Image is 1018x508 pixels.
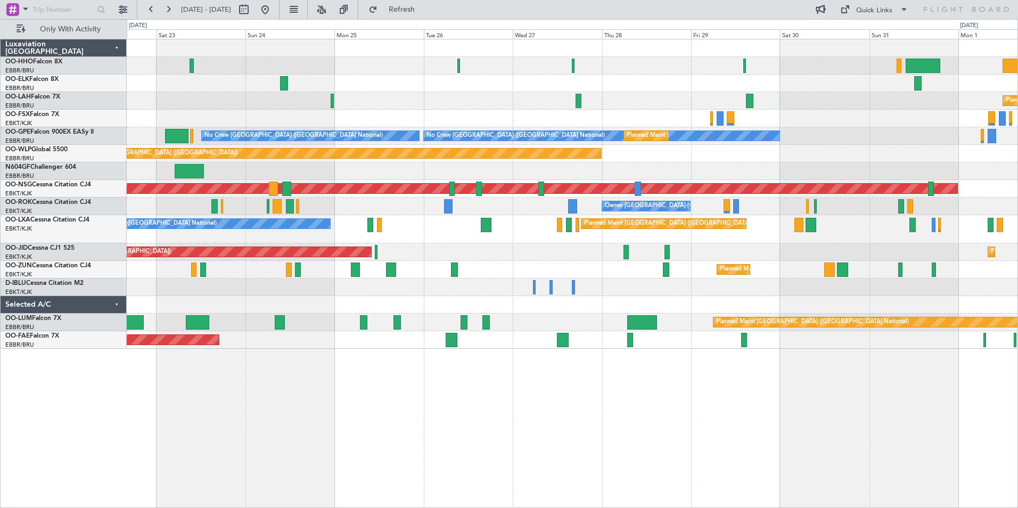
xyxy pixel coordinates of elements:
span: OO-ROK [5,199,32,206]
div: [DATE] [960,21,978,30]
a: OO-LXACessna Citation CJ4 [5,217,89,223]
div: Quick Links [856,5,892,16]
a: OO-HHOFalcon 8X [5,59,62,65]
a: EBBR/BRU [5,154,34,162]
span: OO-JID [5,245,28,251]
span: [DATE] - [DATE] [181,5,231,14]
div: No Crew [GEOGRAPHIC_DATA] ([GEOGRAPHIC_DATA] National) [426,128,605,144]
a: OO-ZUNCessna Citation CJ4 [5,263,91,269]
span: Only With Activity [28,26,112,33]
a: EBKT/KJK [5,225,32,233]
div: Fri 29 [691,29,780,39]
a: EBKT/KJK [5,119,32,127]
button: Quick Links [835,1,914,18]
div: Mon 25 [334,29,423,39]
span: Refresh [380,6,424,13]
div: Tue 26 [424,29,513,39]
span: OO-LXA [5,217,30,223]
div: Sun 24 [245,29,334,39]
a: EBKT/KJK [5,190,32,198]
a: EBBR/BRU [5,84,34,92]
a: EBKT/KJK [5,288,32,296]
span: OO-ELK [5,76,29,83]
div: Planned Maint [GEOGRAPHIC_DATA] ([GEOGRAPHIC_DATA]) [70,145,237,161]
div: Sun 31 [869,29,958,39]
div: Planned Maint [GEOGRAPHIC_DATA] ([GEOGRAPHIC_DATA] National) [584,216,777,232]
div: Planned Maint [GEOGRAPHIC_DATA] ([GEOGRAPHIC_DATA] National) [627,128,819,144]
a: D-IBLUCessna Citation M2 [5,280,84,286]
span: OO-LAH [5,94,31,100]
span: OO-WLP [5,146,31,153]
span: D-IBLU [5,280,26,286]
a: OO-NSGCessna Citation CJ4 [5,182,91,188]
div: Planned Maint Kortrijk-[GEOGRAPHIC_DATA] [720,261,844,277]
a: OO-LUMFalcon 7X [5,315,61,322]
div: Planned Maint [GEOGRAPHIC_DATA] ([GEOGRAPHIC_DATA] National) [716,314,909,330]
a: EBBR/BRU [5,67,34,75]
a: OO-GPEFalcon 900EX EASy II [5,129,94,135]
div: Wed 27 [513,29,602,39]
div: Owner [GEOGRAPHIC_DATA]-[GEOGRAPHIC_DATA] [605,198,749,214]
a: OO-ROKCessna Citation CJ4 [5,199,91,206]
a: EBBR/BRU [5,323,34,331]
div: Sat 30 [780,29,869,39]
a: OO-FSXFalcon 7X [5,111,59,118]
a: EBKT/KJK [5,253,32,261]
button: Only With Activity [12,21,116,38]
a: EBKT/KJK [5,271,32,278]
div: [DATE] [129,21,147,30]
span: OO-GPE [5,129,30,135]
a: OO-ELKFalcon 8X [5,76,59,83]
span: N604GF [5,164,30,170]
input: Trip Number [32,2,94,18]
div: Sat 23 [157,29,245,39]
a: EBBR/BRU [5,137,34,145]
span: OO-FSX [5,111,30,118]
span: OO-HHO [5,59,33,65]
a: EBBR/BRU [5,102,34,110]
span: OO-FAE [5,333,30,339]
div: Thu 28 [602,29,691,39]
div: No Crew [GEOGRAPHIC_DATA] ([GEOGRAPHIC_DATA] National) [204,128,383,144]
span: OO-ZUN [5,263,32,269]
a: EBKT/KJK [5,207,32,215]
span: OO-NSG [5,182,32,188]
a: OO-LAHFalcon 7X [5,94,60,100]
a: EBBR/BRU [5,341,34,349]
a: OO-WLPGlobal 5500 [5,146,68,153]
a: OO-JIDCessna CJ1 525 [5,245,75,251]
button: Refresh [364,1,428,18]
a: EBBR/BRU [5,172,34,180]
a: OO-FAEFalcon 7X [5,333,59,339]
span: OO-LUM [5,315,32,322]
a: N604GFChallenger 604 [5,164,76,170]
